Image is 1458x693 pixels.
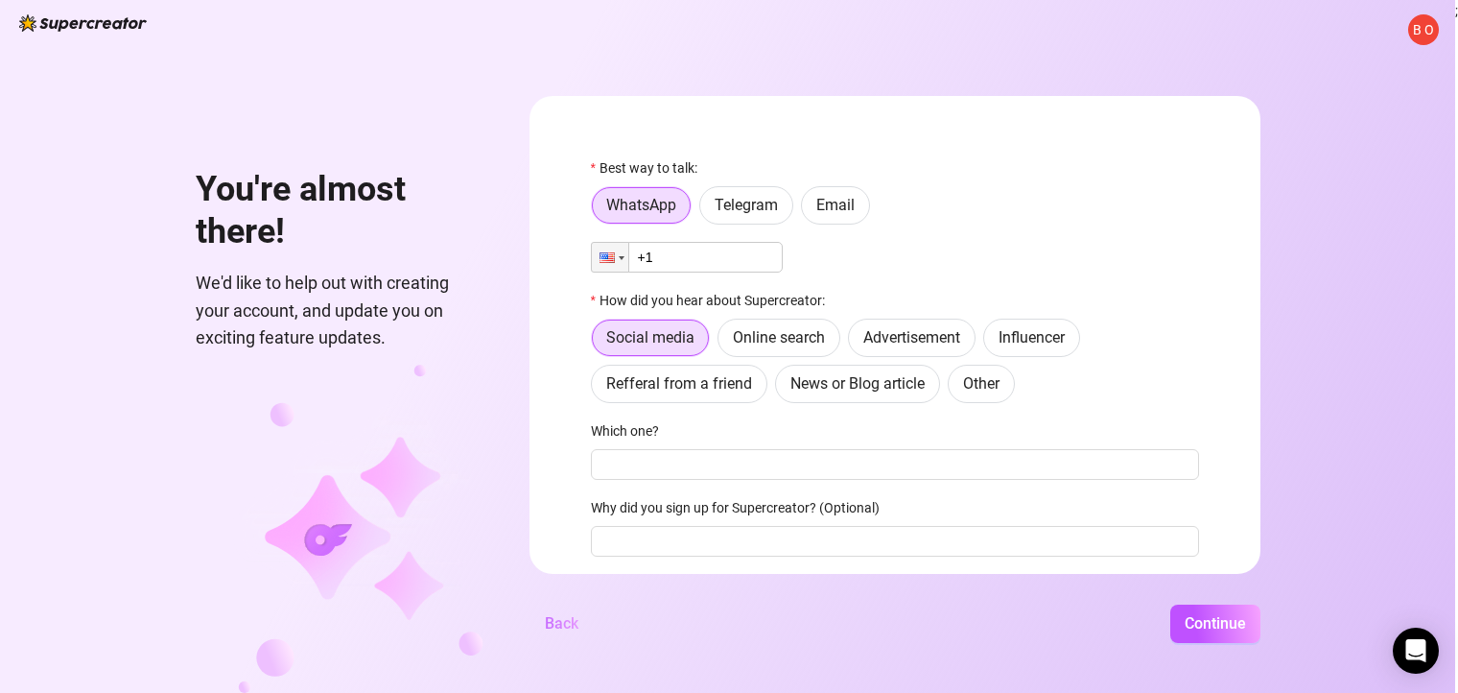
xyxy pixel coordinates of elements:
[790,374,925,393] span: News or Blog article
[591,420,671,442] label: Which one?
[196,270,483,351] span: We'd like to help out with creating your account, and update you on exciting feature updates.
[592,243,628,272] div: United States: + 1
[591,449,1199,480] input: Which one?
[591,157,710,179] label: Best way to talk:
[196,169,483,252] h1: You're almost there!
[1185,614,1246,633] span: Continue
[529,605,594,643] button: Back
[606,374,752,393] span: Refferal from a friend
[715,196,778,214] span: Telegram
[591,497,892,518] label: Why did you sign up for Supercreator? (Optional)
[1413,19,1434,40] span: B O
[545,614,578,633] span: Back
[19,14,147,32] img: logo
[1393,628,1439,674] div: Open Intercom Messenger
[606,328,694,346] span: Social media
[591,242,783,273] input: 1 (702) 123-4567
[591,526,1199,557] input: Why did you sign up for Supercreator? (Optional)
[606,196,676,214] span: WhatsApp
[591,290,837,311] label: How did you hear about Supercreator:
[999,328,1065,346] span: Influencer
[816,196,855,214] span: Email
[963,374,999,393] span: Other
[733,328,825,346] span: Online search
[863,328,960,346] span: Advertisement
[1170,605,1260,643] button: Continue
